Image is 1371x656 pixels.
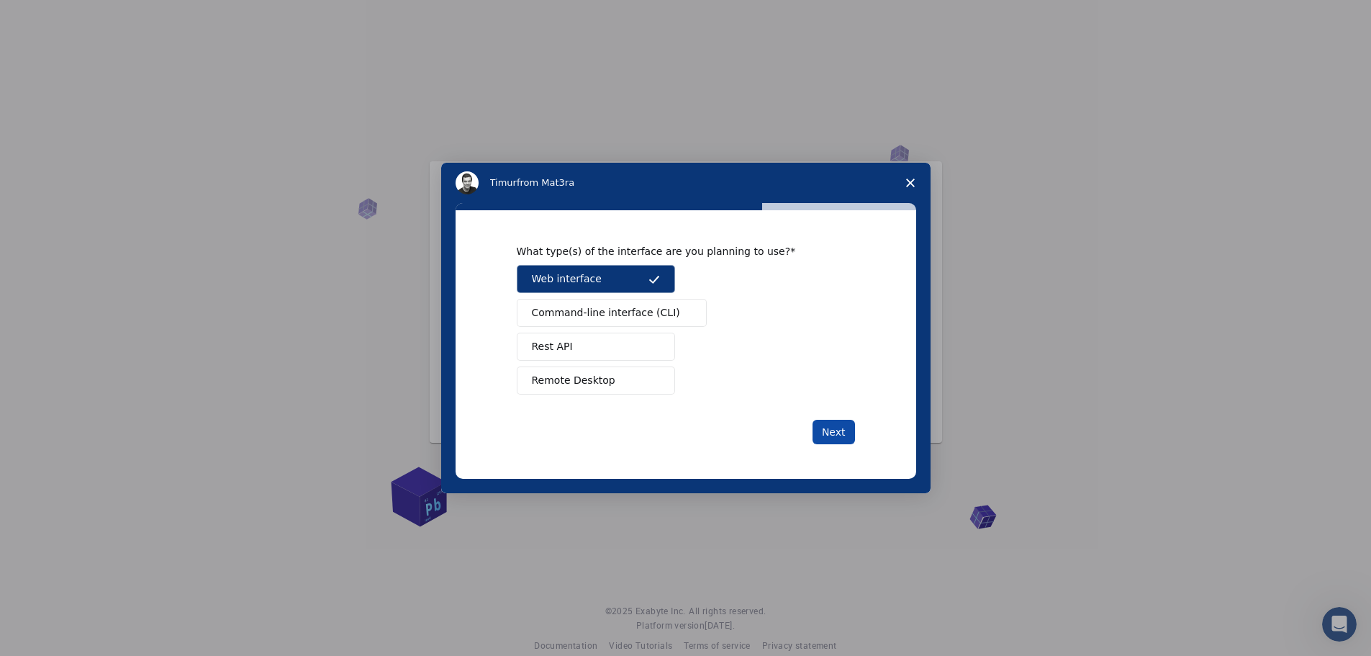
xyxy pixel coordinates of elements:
span: Support [29,10,81,23]
button: Rest API [517,333,675,361]
span: Rest API [532,339,573,354]
button: Command-line interface (CLI) [517,299,707,327]
span: Remote Desktop [532,373,615,388]
span: Close survey [890,163,931,203]
span: Timur [490,177,517,188]
div: What type(s) of the interface are you planning to use? [517,245,833,258]
span: Command-line interface (CLI) [532,305,680,320]
span: from Mat3ra [517,177,574,188]
button: Next [813,420,855,444]
button: Remote Desktop [517,367,675,395]
button: Web interface [517,265,675,293]
span: Web interface [532,271,602,287]
img: Profile image for Timur [456,171,479,194]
